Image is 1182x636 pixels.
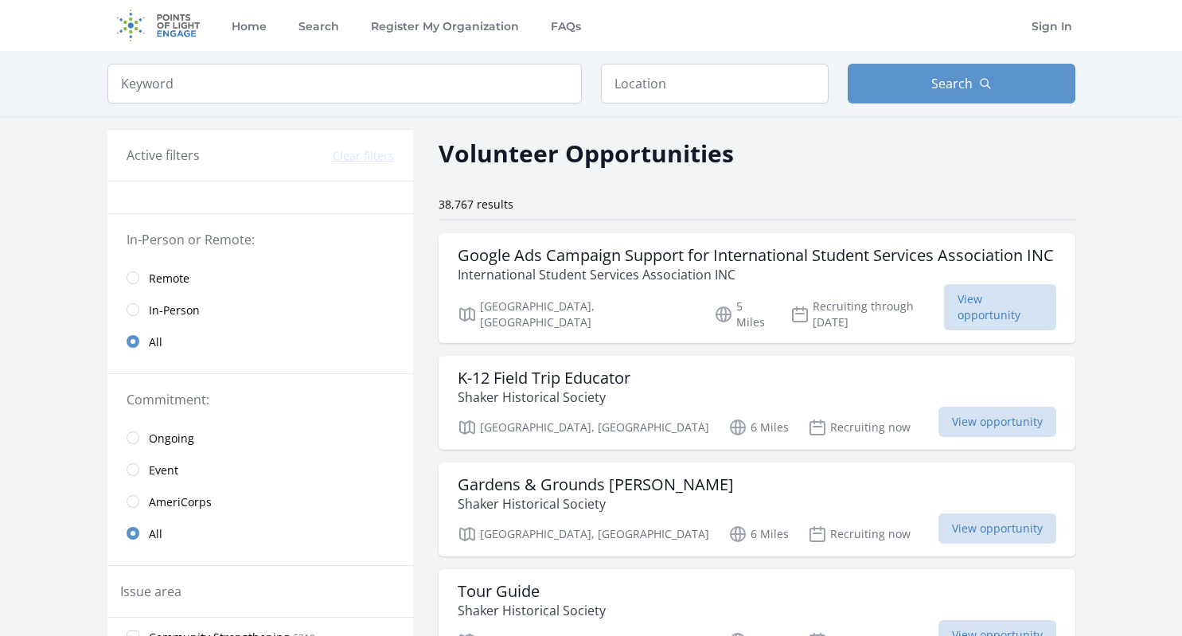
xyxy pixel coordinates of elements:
p: [GEOGRAPHIC_DATA], [GEOGRAPHIC_DATA] [458,525,709,544]
p: Recruiting through [DATE] [790,298,944,330]
p: 6 Miles [728,525,789,544]
a: In-Person [107,294,413,326]
a: All [107,517,413,549]
h3: K-12 Field Trip Educator [458,369,630,388]
p: [GEOGRAPHIC_DATA], [GEOGRAPHIC_DATA] [458,298,696,330]
h3: Google Ads Campaign Support for International Student Services Association INC [458,246,1054,265]
p: Shaker Historical Society [458,388,630,407]
p: Recruiting now [808,525,911,544]
input: Location [601,64,829,103]
p: Recruiting now [808,418,911,437]
a: Ongoing [107,422,413,454]
span: In-Person [149,302,200,318]
h2: Volunteer Opportunities [439,135,734,171]
span: Ongoing [149,431,194,447]
p: [GEOGRAPHIC_DATA], [GEOGRAPHIC_DATA] [458,418,709,437]
span: AmeriCorps [149,494,212,510]
p: 5 Miles [714,298,771,330]
a: All [107,326,413,357]
h3: Gardens & Grounds [PERSON_NAME] [458,475,734,494]
legend: Issue area [120,582,181,601]
input: Keyword [107,64,582,103]
a: AmeriCorps [107,486,413,517]
span: Search [931,74,973,93]
a: Google Ads Campaign Support for International Student Services Association INC International Stud... [439,233,1075,343]
p: International Student Services Association INC [458,265,1054,284]
span: All [149,526,162,542]
button: Clear filters [333,148,394,164]
span: View opportunity [938,407,1056,437]
legend: Commitment: [127,390,394,409]
span: 38,767 results [439,197,513,212]
h3: Active filters [127,146,200,165]
span: View opportunity [938,513,1056,544]
span: All [149,334,162,350]
p: 6 Miles [728,418,789,437]
h3: Tour Guide [458,582,606,601]
a: Event [107,454,413,486]
a: K-12 Field Trip Educator Shaker Historical Society [GEOGRAPHIC_DATA], [GEOGRAPHIC_DATA] 6 Miles R... [439,356,1075,450]
span: Remote [149,271,189,287]
span: Event [149,462,178,478]
a: Gardens & Grounds [PERSON_NAME] Shaker Historical Society [GEOGRAPHIC_DATA], [GEOGRAPHIC_DATA] 6 ... [439,462,1075,556]
button: Search [848,64,1075,103]
span: View opportunity [944,284,1056,330]
p: Shaker Historical Society [458,601,606,620]
p: Shaker Historical Society [458,494,734,513]
legend: In-Person or Remote: [127,230,394,249]
a: Remote [107,262,413,294]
